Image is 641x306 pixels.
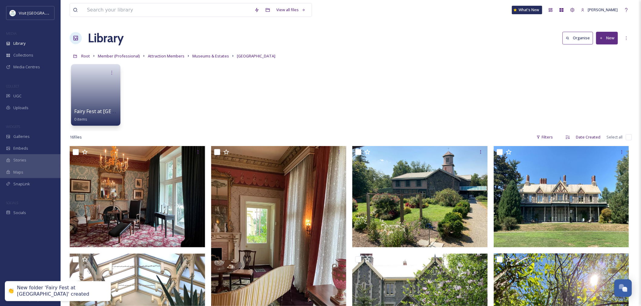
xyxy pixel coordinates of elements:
span: Library [13,41,25,46]
span: Embeds [13,145,28,151]
span: Museums & Estates [192,53,229,59]
span: Attraction Members [148,53,184,59]
span: Visit [GEOGRAPHIC_DATA] [19,10,66,16]
a: [GEOGRAPHIC_DATA] [237,52,275,60]
button: New [596,32,618,44]
a: Attraction Members [148,52,184,60]
a: [PERSON_NAME] [578,4,621,16]
a: Fairy Fest at [GEOGRAPHIC_DATA]0 items [74,109,153,122]
span: UGC [13,93,22,99]
span: MEDIA [6,31,17,36]
span: Media Centres [13,64,40,70]
span: WIDGETS [6,124,20,129]
span: Member (Professional) [98,53,140,59]
img: download%20%281%29.jpeg [10,10,16,16]
button: Organise [563,32,593,44]
span: [PERSON_NAME] [588,7,618,12]
span: Socials [13,210,26,216]
input: Search your library [84,3,251,17]
a: View all files [273,4,309,16]
span: Collections [13,52,33,58]
div: Filters [533,131,556,143]
span: 16 file s [70,134,82,140]
span: Galleries [13,134,30,139]
img: c8e11d0a-8a24-13c9-dc9e-5c0ea182ce91.jpg [352,146,488,247]
span: 0 items [74,116,88,122]
a: What's New [512,6,542,14]
button: Open Chat [614,279,632,297]
a: Library [88,29,124,47]
span: Fairy Fest at [GEOGRAPHIC_DATA] [74,108,153,115]
span: [GEOGRAPHIC_DATA] [237,53,275,59]
span: Stories [13,157,26,163]
span: Maps [13,169,23,175]
img: 63fcd8f3-b7eb-50d4-baff-d41e5f3cc655.jpg [494,146,629,247]
a: Root [81,52,90,60]
div: 👏 [8,288,14,295]
div: New folder 'Fairy Fest at [GEOGRAPHIC_DATA]' created [17,285,105,298]
a: Museums & Estates [192,52,229,60]
div: Date Created [573,131,604,143]
span: Uploads [13,105,28,111]
span: SOCIALS [6,200,18,205]
img: 90c3d962-72e0-3c66-8d51-2cf866ff5a23.jpg [70,146,205,247]
a: Organise [563,32,596,44]
a: Member (Professional) [98,52,140,60]
span: Root [81,53,90,59]
span: COLLECT [6,84,19,88]
span: Select all [607,134,623,140]
span: SnapLink [13,181,30,187]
